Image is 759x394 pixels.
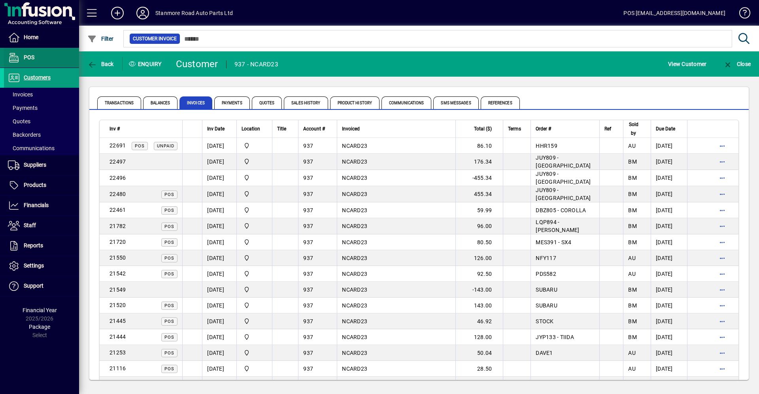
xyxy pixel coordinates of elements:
td: [DATE] [202,250,236,266]
span: 937 [303,318,313,324]
span: Stanmore [242,190,267,198]
a: Suppliers [4,155,79,175]
span: Suppliers [24,162,46,168]
span: NCARD23 [342,239,367,245]
td: 59.99 [455,202,503,218]
span: Package [29,324,50,330]
button: More options [716,347,729,359]
span: BM [628,175,637,181]
span: References [481,96,520,109]
span: NCARD23 [342,158,367,165]
div: Account # [303,124,332,133]
span: 937 [303,223,313,229]
td: [DATE] [651,361,687,377]
button: More options [716,204,729,217]
span: Stanmore [242,222,267,230]
span: Back [87,61,114,67]
div: Inv # [110,124,177,133]
span: 937 [303,302,313,309]
span: STOCK [536,318,553,324]
span: Stanmore [242,173,267,182]
div: Inv Date [207,124,232,133]
span: Ref [604,124,611,133]
span: HHR159 [536,143,557,149]
span: SUBARU [536,287,557,293]
span: POS [164,303,174,308]
span: Communications [381,96,431,109]
span: POS [164,208,174,213]
td: [DATE] [651,170,687,186]
div: 937 - NCARD23 [234,58,278,71]
button: More options [716,140,729,152]
span: 937 [303,287,313,293]
div: Invoiced [342,124,451,133]
button: More options [716,299,729,312]
td: [DATE] [651,282,687,298]
span: LQP894 - [PERSON_NAME] [536,219,579,233]
span: BM [628,287,637,293]
span: POS [164,319,174,324]
span: 937 [303,207,313,213]
span: Balances [143,96,177,109]
span: 937 [303,239,313,245]
span: SMS Messages [433,96,478,109]
span: 22461 [110,207,126,213]
span: 937 [303,143,313,149]
div: Total ($) [461,124,499,133]
td: [DATE] [202,218,236,234]
span: POS [164,366,174,371]
span: NCARD23 [342,366,367,372]
button: More options [716,220,729,232]
span: Quotes [252,96,282,109]
span: NCARD23 [342,318,367,324]
div: Title [277,124,293,133]
td: [DATE] [202,266,236,282]
span: 22691 [110,142,126,149]
span: 21444 [110,334,126,340]
span: NCARD23 [342,207,367,213]
span: 21520 [110,302,126,308]
button: Close [721,57,753,71]
span: JYP133 - TIIDA [536,334,574,340]
button: More options [716,188,729,200]
span: Financials [24,202,49,208]
span: 937 [303,191,313,197]
span: DBZ805 - COROLLA [536,207,586,213]
td: [DATE] [651,345,687,361]
div: Customer [176,58,218,70]
span: Customers [24,74,51,81]
button: More options [716,268,729,280]
td: [DATE] [202,282,236,298]
span: BM [628,207,637,213]
span: Due Date [656,124,675,133]
span: Staff [24,222,36,228]
span: DAVE1 [536,350,553,356]
span: 937 [303,334,313,340]
a: Invoices [4,88,79,101]
span: 21116 [110,365,126,371]
span: Payments [8,105,38,111]
span: Stanmore [242,141,267,150]
span: Stanmore [242,317,267,326]
span: 937 [303,271,313,277]
div: Stanmore Road Auto Parts Ltd [155,7,233,19]
span: NCARD23 [342,350,367,356]
span: Inv Date [207,124,225,133]
td: [DATE] [651,138,687,154]
a: Home [4,28,79,47]
td: [DATE] [202,329,236,345]
div: Location [242,124,267,133]
a: Settings [4,256,79,276]
td: 128.00 [455,329,503,345]
span: NCARD23 [342,255,367,261]
td: 455.34 [455,186,503,202]
td: [DATE] [651,218,687,234]
span: NCARD23 [342,223,367,229]
span: Total ($) [474,124,492,133]
button: More options [716,362,729,375]
span: POS [164,335,174,340]
a: POS [4,48,79,68]
div: Order # [536,124,595,133]
app-page-header-button: Close enquiry [715,57,759,71]
span: NCARD23 [342,143,367,149]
